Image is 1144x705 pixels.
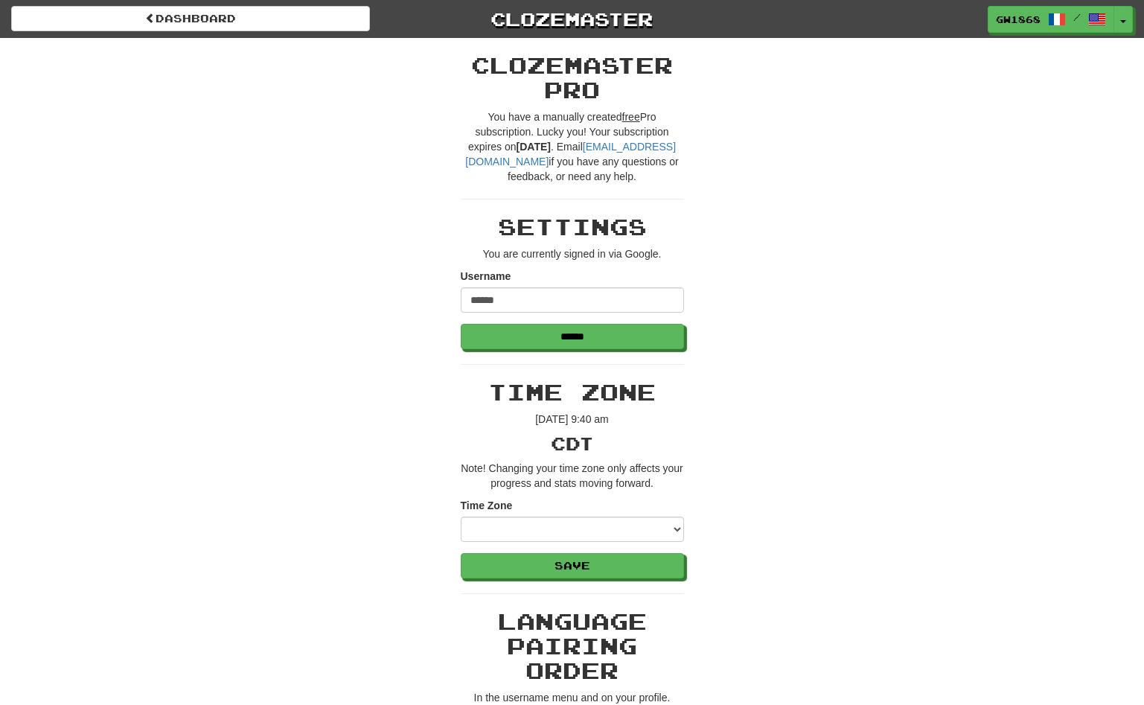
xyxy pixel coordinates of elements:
a: gw1868 / [988,6,1114,33]
h2: Settings [461,214,684,239]
span: gw1868 [996,13,1041,26]
label: Time Zone [461,498,513,513]
p: Note! Changing your time zone only affects your progress and stats moving forward. [461,461,684,491]
a: Clozemaster [392,6,751,32]
u: free [622,111,640,123]
div: You have a manually created Pro subscription. Lucky you! Your subscription expires on . Email if ... [461,109,684,184]
span: / [1073,12,1081,22]
p: You are currently signed in via Google. [461,246,684,261]
h2: Clozemaster Pro [461,53,684,102]
p: [DATE] 9:40 am [461,412,684,427]
a: Dashboard [11,6,370,31]
button: Save [461,553,684,578]
h2: Language Pairing Order [461,609,684,683]
p: In the username menu and on your profile. [461,690,684,705]
strong: [DATE] [517,141,551,153]
h2: Time Zone [461,380,684,404]
label: Username [461,269,511,284]
h3: CDT [461,434,684,453]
